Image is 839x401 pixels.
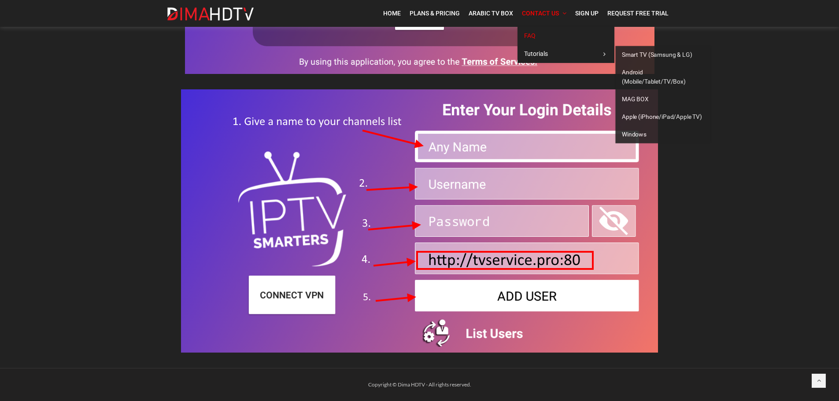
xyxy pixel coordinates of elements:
[812,374,826,388] a: Back to top
[607,10,669,17] span: Request Free Trial
[464,4,517,22] a: Arabic TV Box
[517,4,571,22] a: Contact Us
[162,379,677,390] div: Copyright © Dima HDTV - All rights reserved.
[383,10,401,17] span: Home
[603,4,673,22] a: Request Free Trial
[166,7,255,21] img: Dima HDTV
[571,4,603,22] a: Sign Up
[524,50,548,57] span: Tutorials
[575,10,599,17] span: Sign Up
[405,4,464,22] a: Plans & Pricing
[524,32,536,39] span: FAQ
[522,10,559,17] span: Contact Us
[410,10,460,17] span: Plans & Pricing
[379,4,405,22] a: Home
[517,45,614,63] a: Tutorials
[517,27,614,45] a: FAQ
[469,10,513,17] span: Arabic TV Box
